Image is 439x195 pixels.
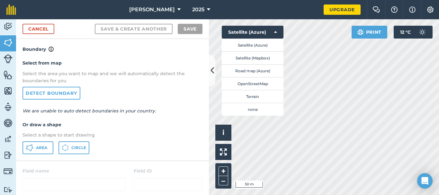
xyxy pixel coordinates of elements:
[390,6,398,13] img: A question mark icon
[416,26,429,39] img: svg+xml;base64,PD94bWwgdmVyc2lvbj0iMS4wIiBlbmNvZGluZz0idXRmLTgiPz4KPCEtLSBHZW5lcmF0b3I6IEFkb2JlIE...
[400,26,411,39] span: 12 ° C
[222,64,283,77] button: Road map (Azure)
[357,28,363,36] img: svg+xml;base64,PHN2ZyB4bWxucz0iaHR0cDovL3d3dy53My5vcmcvMjAwMC9zdmciIHdpZHRoPSIxOSIgaGVpZ2h0PSIyNC...
[4,150,13,160] img: svg+xml;base64,PD94bWwgdmVyc2lvbj0iMS4wIiBlbmNvZGluZz0idXRmLTgiPz4KPCEtLSBHZW5lcmF0b3I6IEFkb2JlIE...
[417,173,433,189] div: Open Intercom Messenger
[222,26,283,39] button: Satellite (Azure)
[219,176,228,185] button: –
[222,77,283,90] button: OpenStreetMap
[4,38,13,48] img: svg+xml;base64,PHN2ZyB4bWxucz0iaHR0cDovL3d3dy53My5vcmcvMjAwMC9zdmciIHdpZHRoPSI1NiIgaGVpZ2h0PSI2MC...
[16,39,209,53] h4: Boundary
[4,167,13,176] img: svg+xml;base64,PD94bWwgdmVyc2lvbj0iMS4wIiBlbmNvZGluZz0idXRmLTgiPz4KPCEtLSBHZW5lcmF0b3I6IEFkb2JlIE...
[4,22,13,31] img: svg+xml;base64,PD94bWwgdmVyc2lvbj0iMS4wIiBlbmNvZGluZz0idXRmLTgiPz4KPCEtLSBHZW5lcmF0b3I6IEFkb2JlIE...
[220,148,227,155] img: Four arrows, one pointing top left, one top right, one bottom right and the last bottom left
[178,24,202,34] button: Save
[222,103,283,116] button: none
[222,51,283,64] button: Satellite (Mapbox)
[36,145,47,150] span: Area
[95,24,173,34] button: Save & Create Another
[4,134,13,144] img: svg+xml;base64,PD94bWwgdmVyc2lvbj0iMS4wIiBlbmNvZGluZz0idXRmLTgiPz4KPCEtLSBHZW5lcmF0b3I6IEFkb2JlIE...
[22,24,54,34] a: Cancel
[58,141,89,154] button: Circle
[22,70,202,84] p: Select the area you want to map and we will automatically detect the boundaries for you
[22,131,202,138] p: Select a shape to start drawing
[129,6,175,13] span: [PERSON_NAME]
[372,6,380,13] img: Two speech bubbles overlapping with the left bubble in the forefront
[4,118,13,128] img: svg+xml;base64,PD94bWwgdmVyc2lvbj0iMS4wIiBlbmNvZGluZz0idXRmLTgiPz4KPCEtLSBHZW5lcmF0b3I6IEFkb2JlIE...
[4,54,13,63] img: svg+xml;base64,PD94bWwgdmVyc2lvbj0iMS4wIiBlbmNvZGluZz0idXRmLTgiPz4KPCEtLSBHZW5lcmF0b3I6IEFkb2JlIE...
[324,4,361,15] a: Upgrade
[22,121,202,128] h4: Or draw a shape
[6,4,16,15] img: fieldmargin Logo
[409,6,416,13] img: svg+xml;base64,PHN2ZyB4bWxucz0iaHR0cDovL3d3dy53My5vcmcvMjAwMC9zdmciIHdpZHRoPSIxNyIgaGVpZ2h0PSIxNy...
[222,90,283,103] button: Terrain
[215,125,231,141] button: i
[4,102,13,112] img: svg+xml;base64,PD94bWwgdmVyc2lvbj0iMS4wIiBlbmNvZGluZz0idXRmLTgiPz4KPCEtLSBHZW5lcmF0b3I6IEFkb2JlIE...
[4,86,13,96] img: svg+xml;base64,PHN2ZyB4bWxucz0iaHR0cDovL3d3dy53My5vcmcvMjAwMC9zdmciIHdpZHRoPSI1NiIgaGVpZ2h0PSI2MC...
[352,26,388,39] button: Print
[71,145,86,150] span: Circle
[222,129,224,137] span: i
[49,45,54,53] img: svg+xml;base64,PHN2ZyB4bWxucz0iaHR0cDovL3d3dy53My5vcmcvMjAwMC9zdmciIHdpZHRoPSIxNyIgaGVpZ2h0PSIxNy...
[4,187,13,193] img: svg+xml;base64,PD94bWwgdmVyc2lvbj0iMS4wIiBlbmNvZGluZz0idXRmLTgiPz4KPCEtLSBHZW5lcmF0b3I6IEFkb2JlIE...
[4,70,13,80] img: svg+xml;base64,PHN2ZyB4bWxucz0iaHR0cDovL3d3dy53My5vcmcvMjAwMC9zdmciIHdpZHRoPSI1NiIgaGVpZ2h0PSI2MC...
[394,26,433,39] button: 12 °C
[222,39,283,51] button: Satellite (Azure)
[22,87,80,100] a: Detect boundary
[219,166,228,176] button: +
[426,6,434,13] img: A cog icon
[192,6,204,13] span: 2025
[22,59,202,66] h4: Select from map
[22,108,156,114] em: We are unable to auto detect boundaries in your country.
[22,141,53,154] button: Area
